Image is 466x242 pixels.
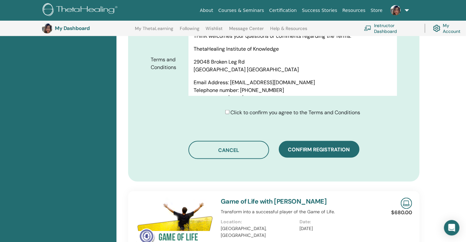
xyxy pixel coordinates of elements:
[300,219,375,226] p: Date:
[42,23,52,34] img: default.jpg
[194,45,392,53] p: ThetaHealing Institute of Knowledge
[299,5,340,16] a: Success Stories
[340,5,368,16] a: Resources
[194,79,392,86] p: Email Address: [EMAIL_ADDRESS][DOMAIN_NAME]
[221,219,296,226] p: Location:
[267,5,299,16] a: Certification
[300,226,375,232] p: [DATE]
[194,94,392,102] p: Effective as of [DATE]
[221,197,327,206] a: Game of Life with [PERSON_NAME]
[364,25,371,31] img: chalkboard-teacher.svg
[221,209,379,216] p: Transform into a successful player of the Game of Life.
[391,209,412,217] p: $680.00
[194,86,392,94] p: Telephone number: [PHONE_NUMBER]
[216,5,267,16] a: Courses & Seminars
[231,109,360,116] span: Click to confirm you agree to the Terms and Conditions
[43,3,120,18] img: logo.png
[390,5,401,15] img: default.jpg
[218,147,239,154] span: Cancel
[270,26,307,36] a: Help & Resources
[194,58,392,66] p: 29048 Broken Leg Rd
[135,26,173,36] a: My ThetaLearning
[279,141,360,158] button: Confirm registration
[197,5,216,16] a: About
[194,66,392,74] p: [GEOGRAPHIC_DATA] [GEOGRAPHIC_DATA]
[206,26,223,36] a: Wishlist
[188,141,269,159] button: Cancel
[433,23,441,34] img: cog.svg
[364,21,417,35] a: Instructor Dashboard
[368,5,385,16] a: Store
[146,54,188,74] label: Terms and Conditions
[55,25,119,31] h3: My Dashboard
[288,146,350,153] span: Confirm registration
[221,226,296,239] p: [GEOGRAPHIC_DATA], [GEOGRAPHIC_DATA]
[229,26,264,36] a: Message Center
[194,32,392,40] p: THInK welcomes your questions or comments regarding the Terms:
[444,220,460,236] div: Open Intercom Messenger
[180,26,199,36] a: Following
[401,198,412,209] img: Live Online Seminar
